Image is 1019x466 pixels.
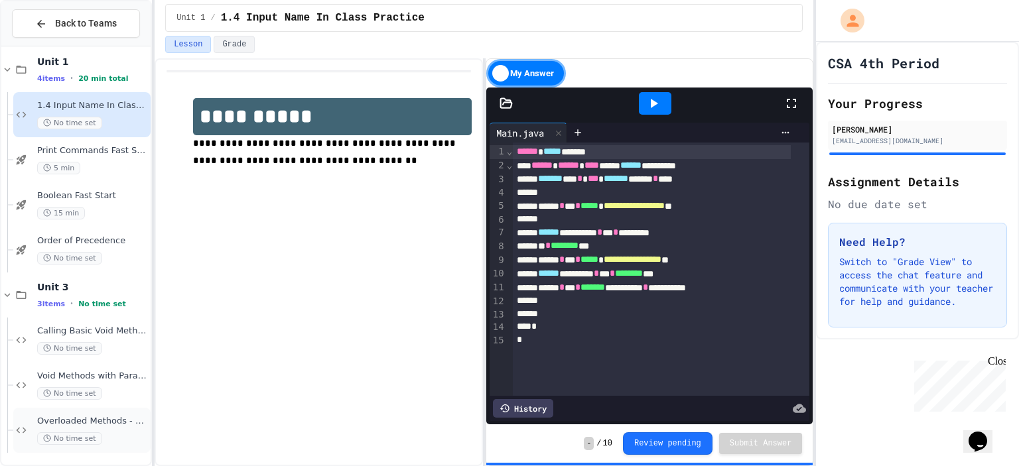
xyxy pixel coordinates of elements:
div: 8 [490,240,506,254]
h2: Your Progress [828,94,1007,113]
span: 20 min total [78,74,128,83]
span: Overloaded Methods - Smoothie Maker [37,416,148,427]
div: [EMAIL_ADDRESS][DOMAIN_NAME] [832,136,1003,146]
div: 5 [490,200,506,213]
button: Review pending [623,432,713,455]
span: No time set [37,387,102,400]
span: 4 items [37,74,65,83]
div: 6 [490,213,506,227]
span: Calling Basic Void Methods [37,325,148,337]
span: Boolean Fast Start [37,190,148,202]
span: 3 items [37,300,65,308]
h1: CSA 4th Period [828,54,939,72]
div: Chat with us now!Close [5,5,92,84]
button: Back to Teams [12,9,140,38]
div: [PERSON_NAME] [832,123,1003,135]
div: 1 [490,145,506,159]
span: No time set [37,432,102,445]
span: 1.4 Input Name In Class Practice [221,10,425,26]
span: • [70,298,73,309]
div: Main.java [490,126,551,140]
h3: Need Help? [839,234,996,250]
span: 10 [603,438,612,449]
span: - [584,437,594,450]
span: Fold line [506,146,513,156]
span: Submit Answer [730,438,792,449]
span: Void Methods with Parameters - Pizza Receipt Builder [37,371,148,382]
button: Lesson [165,36,211,53]
p: Switch to "Grade View" to access the chat feature and communicate with your teacher for help and ... [839,255,996,308]
div: 14 [490,321,506,334]
div: 7 [490,226,506,240]
span: No time set [37,342,102,355]
span: Unit 3 [37,281,148,293]
div: 12 [490,295,506,308]
div: Main.java [490,123,567,143]
span: Order of Precedence [37,235,148,247]
span: 5 min [37,162,80,174]
span: No time set [37,252,102,264]
div: My Account [827,5,868,36]
span: Back to Teams [55,17,117,30]
span: • [70,73,73,84]
iframe: chat widget [963,413,1006,453]
div: No due date set [828,196,1007,212]
span: 1.4 Input Name In Class Practice [37,100,148,111]
h2: Assignment Details [828,172,1007,191]
div: 3 [490,173,506,187]
span: Unit 1 [176,13,205,23]
iframe: chat widget [909,355,1006,412]
div: History [493,399,553,418]
span: / [210,13,215,23]
div: 10 [490,267,506,281]
div: 9 [490,254,506,268]
div: 2 [490,159,506,173]
button: Submit Answer [719,433,803,454]
span: No time set [78,300,126,308]
span: Unit 1 [37,56,148,68]
div: 11 [490,281,506,295]
button: Grade [214,36,255,53]
span: 15 min [37,207,85,219]
span: / [596,438,601,449]
span: Fold line [506,160,513,170]
span: Print Commands Fast Start [37,145,148,156]
div: 15 [490,334,506,347]
span: No time set [37,117,102,129]
div: 4 [490,186,506,200]
div: 13 [490,308,506,321]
